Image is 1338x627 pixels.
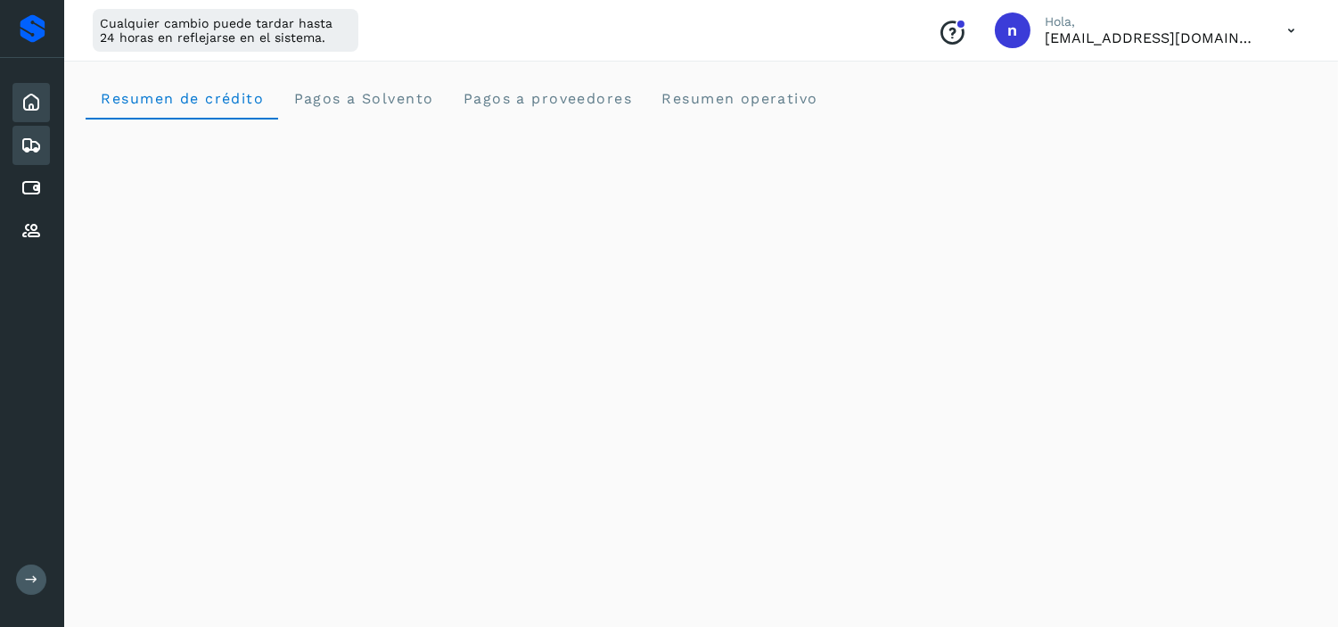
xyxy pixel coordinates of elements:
div: Inicio [12,83,50,122]
p: niagara+prod@solvento.mx [1045,29,1259,46]
div: Cuentas por pagar [12,169,50,208]
span: Pagos a Solvento [292,90,433,107]
span: Resumen operativo [661,90,818,107]
div: Cualquier cambio puede tardar hasta 24 horas en reflejarse en el sistema. [93,9,358,52]
p: Hola, [1045,14,1259,29]
span: Pagos a proveedores [462,90,632,107]
span: Resumen de crédito [100,90,264,107]
div: Proveedores [12,211,50,251]
div: Embarques [12,126,50,165]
